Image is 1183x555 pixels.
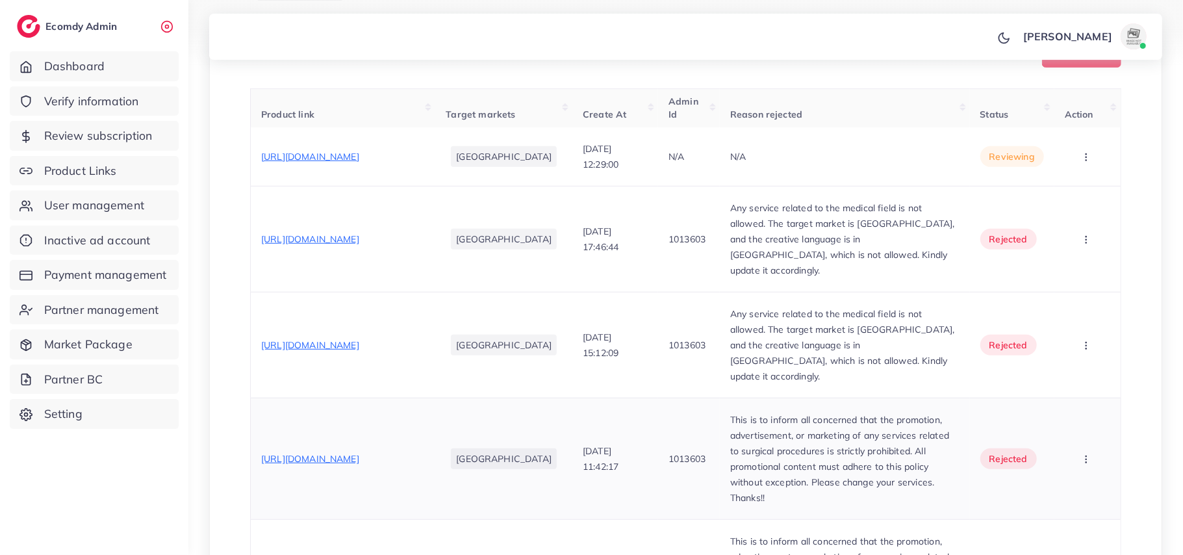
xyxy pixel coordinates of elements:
span: Dashboard [44,58,105,75]
span: Partner management [44,302,159,318]
p: Any service related to the medical field is not allowed. The target market is [GEOGRAPHIC_DATA], ... [730,200,960,278]
span: Create At [583,109,626,120]
p: 1013603 [668,231,706,247]
span: rejected [989,233,1028,246]
a: Partner management [10,295,179,325]
h2: Ecomdy Admin [45,20,120,32]
span: Payment management [44,266,167,283]
p: This is to inform all concerned that the promotion, advertisement, or marketing of any services r... [730,412,960,490]
p: [DATE] 15:12:09 [583,329,648,361]
span: Reason rejected [730,109,802,120]
span: [URL][DOMAIN_NAME] [261,339,359,351]
a: Setting [10,399,179,429]
a: Dashboard [10,51,179,81]
span: Admin Id [668,96,698,120]
span: Setting [44,406,83,422]
p: [DATE] 12:29:00 [583,141,648,172]
p: [DATE] 17:46:44 [583,224,648,255]
li: [GEOGRAPHIC_DATA] [451,229,557,250]
a: Payment management [10,260,179,290]
span: Inactive ad account [44,232,151,249]
li: [GEOGRAPHIC_DATA] [451,146,557,167]
img: avatar [1121,23,1147,49]
span: rejected [989,452,1028,465]
span: [URL][DOMAIN_NAME] [261,453,359,465]
span: Review subscription [44,127,153,144]
span: Partner BC [44,371,103,388]
p: [DATE] 11:42:17 [583,443,648,474]
p: 1013603 [668,451,706,467]
p: Thanks!! [730,490,960,506]
a: User management [10,190,179,220]
span: [URL][DOMAIN_NAME] [261,151,359,162]
li: [GEOGRAPHIC_DATA] [451,448,557,469]
p: 1013603 [668,337,706,353]
a: logoEcomdy Admin [17,15,120,38]
span: Status [980,109,1009,120]
li: [GEOGRAPHIC_DATA] [451,335,557,355]
a: Partner BC [10,365,179,394]
p: [PERSON_NAME] [1023,29,1112,44]
span: Product Links [44,162,117,179]
span: N/A [730,151,746,162]
p: N/A [668,149,684,164]
a: Product Links [10,156,179,186]
span: Market Package [44,336,133,353]
p: Any service related to the medical field is not allowed. The target market is [GEOGRAPHIC_DATA], ... [730,306,960,384]
span: User management [44,197,144,214]
span: Action [1065,109,1093,120]
span: Target markets [446,109,515,120]
a: [PERSON_NAME]avatar [1016,23,1152,49]
span: rejected [989,339,1028,352]
span: Verify information [44,93,139,110]
a: Review subscription [10,121,179,151]
span: [URL][DOMAIN_NAME] [261,233,359,245]
span: reviewing [989,150,1035,163]
a: Inactive ad account [10,226,179,255]
a: Market Package [10,329,179,359]
a: Verify information [10,86,179,116]
img: logo [17,15,40,38]
span: Product link [261,109,314,120]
